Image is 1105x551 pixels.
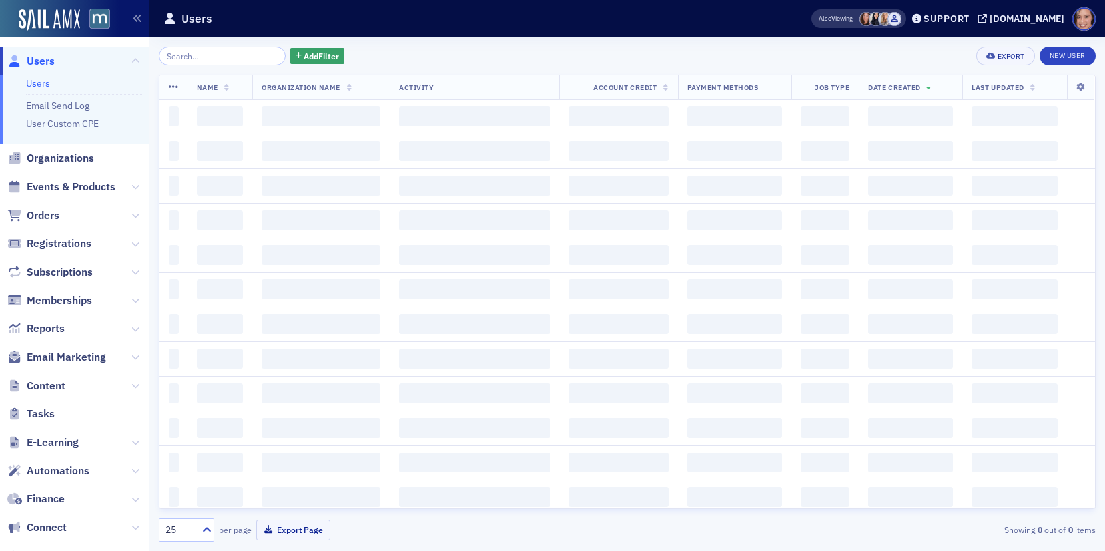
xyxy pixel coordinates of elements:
[1072,7,1096,31] span: Profile
[159,47,286,65] input: Search…
[868,453,953,472] span: ‌
[687,314,783,334] span: ‌
[197,245,244,265] span: ‌
[990,13,1064,25] div: [DOMAIN_NAME]
[80,9,110,31] a: View Homepage
[972,106,1058,126] span: ‌
[868,383,953,403] span: ‌
[19,9,80,31] img: SailAMX
[801,314,849,334] span: ‌
[27,492,65,506] span: Finance
[262,245,380,265] span: ‌
[687,141,783,161] span: ‌
[868,176,953,196] span: ‌
[27,151,94,166] span: Organizations
[569,106,669,126] span: ‌
[27,464,89,478] span: Automations
[878,12,892,26] span: Emily Trott
[972,487,1058,507] span: ‌
[569,349,669,369] span: ‌
[972,279,1058,299] span: ‌
[7,350,106,365] a: Email Marketing
[569,141,669,161] span: ‌
[801,176,849,196] span: ‌
[26,77,50,89] a: Users
[399,176,550,196] span: ‌
[169,418,179,438] span: ‌
[262,314,380,334] span: ‌
[27,520,67,535] span: Connect
[197,314,244,334] span: ‌
[1066,524,1075,536] strong: 0
[27,265,93,279] span: Subscriptions
[262,176,380,196] span: ‌
[868,418,953,438] span: ‌
[7,407,55,421] a: Tasks
[26,118,99,130] a: User Custom CPE
[197,176,244,196] span: ‌
[687,349,783,369] span: ‌
[868,487,953,507] span: ‌
[27,236,91,251] span: Registrations
[868,349,953,369] span: ‌
[181,11,212,27] h1: Users
[687,487,783,507] span: ‌
[801,349,849,369] span: ‌
[7,208,59,223] a: Orders
[165,523,194,537] div: 25
[887,12,901,26] span: Justin Chase
[569,314,669,334] span: ‌
[801,418,849,438] span: ‌
[197,453,244,472] span: ‌
[197,279,244,299] span: ‌
[569,210,669,230] span: ‌
[687,106,783,126] span: ‌
[169,245,179,265] span: ‌
[262,453,380,472] span: ‌
[262,141,380,161] span: ‌
[399,141,550,161] span: ‌
[197,349,244,369] span: ‌
[399,279,550,299] span: ‌
[976,47,1034,65] button: Export
[169,453,179,472] span: ‌
[569,176,669,196] span: ‌
[801,487,849,507] span: ‌
[924,13,970,25] div: Support
[972,453,1058,472] span: ‌
[7,151,94,166] a: Organizations
[262,349,380,369] span: ‌
[569,418,669,438] span: ‌
[593,83,657,92] span: Account Credit
[399,453,550,472] span: ‌
[801,453,849,472] span: ‌
[399,210,550,230] span: ‌
[399,383,550,403] span: ‌
[7,236,91,251] a: Registrations
[687,453,783,472] span: ‌
[27,54,55,69] span: Users
[868,245,953,265] span: ‌
[290,48,345,65] button: AddFilter
[687,418,783,438] span: ‌
[868,210,953,230] span: ‌
[399,487,550,507] span: ‌
[793,524,1096,536] div: Showing out of items
[819,14,831,23] div: Also
[219,524,252,536] label: per page
[27,293,92,308] span: Memberships
[89,9,110,29] img: SailAMX
[169,141,179,161] span: ‌
[169,210,179,230] span: ‌
[7,180,115,194] a: Events & Products
[868,83,920,92] span: Date Created
[262,210,380,230] span: ‌
[7,321,65,336] a: Reports
[972,141,1058,161] span: ‌
[868,141,953,161] span: ‌
[169,314,179,334] span: ‌
[687,210,783,230] span: ‌
[859,12,873,26] span: Natalie Antonakas
[7,265,93,279] a: Subscriptions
